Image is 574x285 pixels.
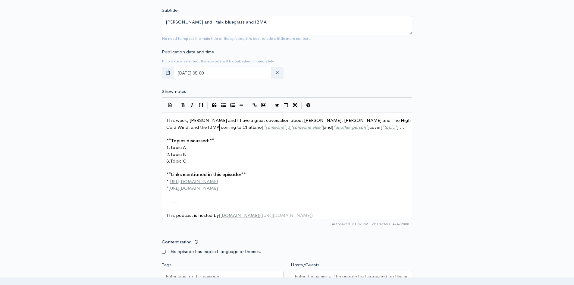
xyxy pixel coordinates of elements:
button: Toggle Side by Side [281,101,290,110]
button: Numbered List [228,101,237,110]
span: ) [311,212,313,218]
input: Enter tags for this episode [166,273,220,280]
button: toggle [162,67,174,79]
span: another person [335,124,366,130]
span: Topics discussed: [171,138,209,144]
button: Toggle Fullscreen [290,101,300,110]
label: Show notes [162,88,186,95]
label: Tags [162,261,171,268]
i: | [301,102,302,109]
label: This episode has explicit language or themes. [168,248,261,255]
span: someone [265,124,284,130]
span: ] [397,124,398,130]
button: Italic [187,101,196,110]
button: Insert Image [259,101,268,110]
span: ] [322,124,324,130]
button: Insert Horizontal Line [237,101,246,110]
span: topic [384,124,395,130]
button: Insert Show Notes Template [165,100,174,109]
span: [ [219,212,220,218]
button: Quote [210,101,219,110]
span: This podcast is hosted by [166,212,313,218]
button: Toggle Preview [272,101,281,110]
span: 1. [166,144,170,150]
label: Content rating [162,236,192,248]
span: [ [332,124,333,130]
button: Generic List [219,101,228,110]
span: 2. [166,151,170,157]
span: ( [260,212,262,218]
span: [URL][DOMAIN_NAME] [168,185,218,191]
button: Heading [196,101,205,110]
label: Publication date and time [162,49,214,55]
span: 424/2000 [372,221,409,227]
span: Links mentioned in this episode: [171,172,241,177]
span: someone else [293,124,320,130]
span: ] [286,124,287,130]
label: Hosts/Guests [291,261,319,268]
button: clear [271,67,284,79]
span: [ [262,124,263,130]
span: Topic B [170,151,186,157]
input: Enter the names of the people that appeared on this episode [295,273,409,280]
span: [URL][DOMAIN_NAME] [262,212,311,218]
span: [ [289,124,290,130]
span: [ [381,124,382,130]
span: Topic C [170,158,186,164]
i: | [207,102,208,109]
button: Bold [178,101,187,110]
span: [URL][DOMAIN_NAME] [168,179,218,184]
button: Markdown Guide [304,101,313,110]
span: ] [259,212,260,218]
label: Subtitle [162,7,177,14]
small: No need to repeat the main title of the episode, it's best to add a little more context. [162,36,311,41]
span: This week, [PERSON_NAME] and I have a great coversation about [PERSON_NAME], [PERSON_NAME] and Th... [166,117,412,130]
span: Autosaved: 01:07 PM [332,221,369,227]
span: Topic A [170,144,186,150]
span: [DOMAIN_NAME] [220,212,259,218]
small: If no date is selected, the episode will be published immediately. [162,59,275,64]
button: Create Link [250,101,259,110]
span: ] [368,124,369,130]
span: 3. [166,158,170,164]
span: ----- [166,199,177,204]
i: | [248,102,248,109]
